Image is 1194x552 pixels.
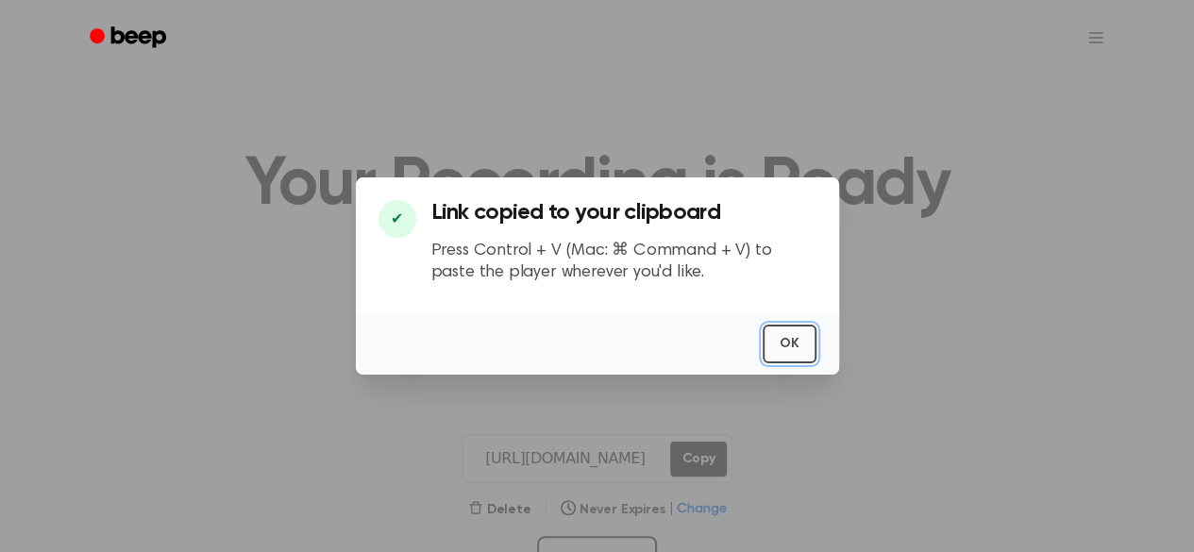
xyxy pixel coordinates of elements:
[431,241,816,283] p: Press Control + V (Mac: ⌘ Command + V) to paste the player wherever you'd like.
[1073,15,1118,60] button: Open menu
[378,200,416,238] div: ✔
[763,325,816,363] button: OK
[76,20,183,57] a: Beep
[431,200,816,226] h3: Link copied to your clipboard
